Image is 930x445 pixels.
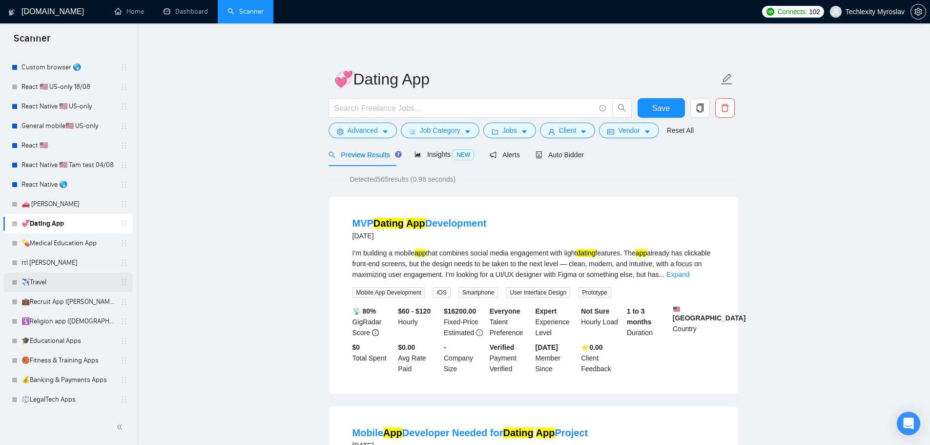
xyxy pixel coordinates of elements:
span: user [832,8,839,15]
a: 🚗 [PERSON_NAME] [21,194,114,214]
button: settingAdvancedcaret-down [329,123,397,138]
a: Reset All [667,125,694,136]
img: 🇺🇸 [673,306,680,313]
span: info-circle [372,329,379,336]
span: Vendor [618,125,640,136]
span: holder [120,239,128,247]
span: setting [337,128,344,135]
div: Hourly [396,306,442,338]
span: iOS [433,287,451,298]
b: 1 to 3 months [627,307,652,326]
a: React Native 🇺🇸 Tam test 04/08 [21,155,114,175]
a: Custom browser 🌎 [21,58,114,77]
b: - [444,343,446,351]
a: 🛐Religion app ([DEMOGRAPHIC_DATA][PERSON_NAME]) [21,312,114,331]
div: GigRadar Score [351,306,396,338]
a: 🎓Educational Apps [21,331,114,351]
span: holder [120,200,128,208]
div: Client Feedback [579,342,625,374]
div: Experience Level [534,306,579,338]
span: holder [120,337,128,345]
mark: app [414,249,426,257]
button: search [612,98,632,118]
input: Scanner name... [334,67,719,91]
span: NEW [453,149,474,160]
span: Connects: [778,6,807,17]
img: logo [8,4,15,20]
div: Member Since [534,342,579,374]
span: caret-down [580,128,587,135]
span: Jobs [502,125,517,136]
b: $ 16200.00 [444,307,476,315]
span: Prototype [578,287,611,298]
a: searchScanner [227,7,264,16]
span: User Interface Design [506,287,570,298]
span: caret-down [382,128,389,135]
div: Country [671,306,717,338]
b: [GEOGRAPHIC_DATA] [673,306,746,322]
a: 💼Recruit App ([PERSON_NAME]) [21,292,114,312]
a: 🏀Fitness & Training Apps [21,351,114,370]
a: rtl [PERSON_NAME] [21,253,114,273]
div: Open Intercom Messenger [897,412,920,435]
button: userClientcaret-down [540,123,596,138]
span: holder [120,376,128,384]
b: [DATE] [536,343,558,351]
a: 💞Dating App [21,214,114,233]
span: ... [659,271,664,278]
a: React Native 🌎 [21,175,114,194]
span: Alerts [490,151,520,159]
span: caret-down [521,128,528,135]
div: Fixed-Price [442,306,488,338]
span: holder [120,259,128,267]
img: upwork-logo.png [766,8,774,16]
span: caret-down [464,128,471,135]
b: $0.00 [398,343,415,351]
span: Mobile App Development [352,287,425,298]
span: search [329,151,335,158]
button: barsJob Categorycaret-down [401,123,479,138]
b: $60 - $120 [398,307,431,315]
a: 💊Medical Education App [21,233,114,253]
span: search [613,104,631,112]
span: holder [120,220,128,228]
span: notification [490,151,496,158]
span: Advanced [348,125,378,136]
span: 102 [809,6,820,17]
span: holder [120,64,128,71]
button: folderJobscaret-down [483,123,536,138]
div: Payment Verified [488,342,534,374]
a: dashboardDashboard [164,7,208,16]
b: Not Sure [581,307,609,315]
span: Auto Bidder [536,151,584,159]
a: React 🇺🇸 [21,136,114,155]
span: setting [911,8,926,16]
span: holder [120,83,128,91]
div: Avg Rate Paid [396,342,442,374]
span: Estimated [444,329,474,337]
a: React Native 🇺🇸 US-only [21,97,114,116]
div: Duration [625,306,671,338]
span: holder [120,142,128,149]
span: caret-down [644,128,651,135]
span: Detected 565 results (0.98 seconds) [343,174,462,185]
b: Expert [536,307,557,315]
span: holder [120,396,128,403]
b: Everyone [490,307,520,315]
span: area-chart [414,151,421,158]
span: Smartphone [458,287,498,298]
span: Preview Results [329,151,399,159]
span: holder [120,318,128,325]
a: General mobile🇺🇸 US-only [21,116,114,136]
button: copy [690,98,710,118]
span: folder [492,128,498,135]
span: exclamation-circle [476,329,483,336]
button: idcardVendorcaret-down [599,123,659,138]
b: $ 0 [352,343,360,351]
mark: App [406,218,425,229]
div: Tooltip anchor [394,150,403,159]
span: holder [120,298,128,306]
a: ✈️Travel [21,273,114,292]
span: bars [409,128,416,135]
a: 💰Banking & Payments Apps [21,370,114,390]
